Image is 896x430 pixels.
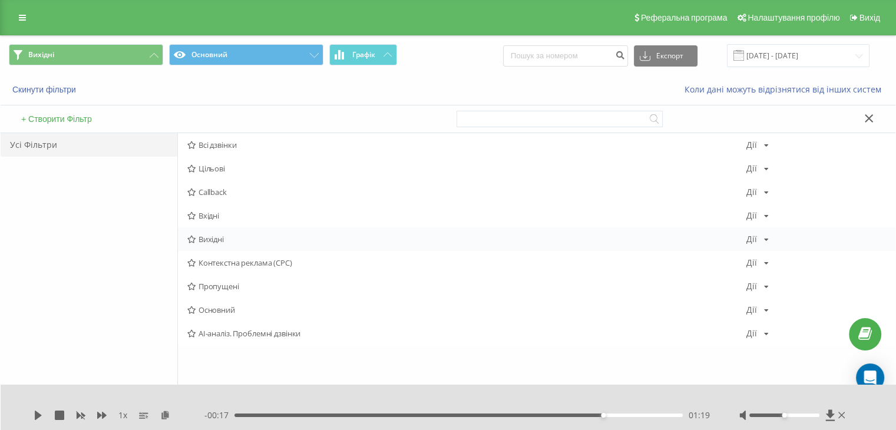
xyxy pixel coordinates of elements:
button: Скинути фільтри [9,84,82,95]
span: Callback [187,188,746,196]
span: Вхідні [187,211,746,220]
button: Графік [329,44,397,65]
span: Пропущені [187,282,746,290]
a: Коли дані можуть відрізнятися вiд інших систем [685,84,887,95]
button: Вихідні [9,44,163,65]
span: Налаштування профілю [748,13,839,22]
button: Експорт [634,45,697,67]
span: Реферальна програма [641,13,728,22]
span: 1 x [118,409,127,421]
span: Вихідні [28,50,54,59]
div: Open Intercom Messenger [856,363,884,392]
div: Accessibility label [782,413,786,418]
div: Дії [746,329,757,338]
button: Основний [169,44,323,65]
button: + Створити Фільтр [18,114,95,124]
span: Всі дзвінки [187,141,746,149]
div: Дії [746,282,757,290]
div: Дії [746,141,757,149]
span: Графік [352,51,375,59]
div: Дії [746,259,757,267]
div: Дії [746,306,757,314]
span: Основний [187,306,746,314]
span: - 00:17 [204,409,234,421]
span: Контекстна реклама (CPC) [187,259,746,267]
div: Дії [746,164,757,173]
span: Вихідні [187,235,746,243]
div: Дії [746,211,757,220]
div: Усі Фільтри [1,133,177,157]
button: Закрити [861,113,878,125]
span: 01:19 [689,409,710,421]
span: AI-аналіз. Проблемні дзвінки [187,329,746,338]
input: Пошук за номером [503,45,628,67]
div: Дії [746,235,757,243]
div: Дії [746,188,757,196]
span: Цільові [187,164,746,173]
span: Вихід [859,13,880,22]
div: Accessibility label [601,413,606,418]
